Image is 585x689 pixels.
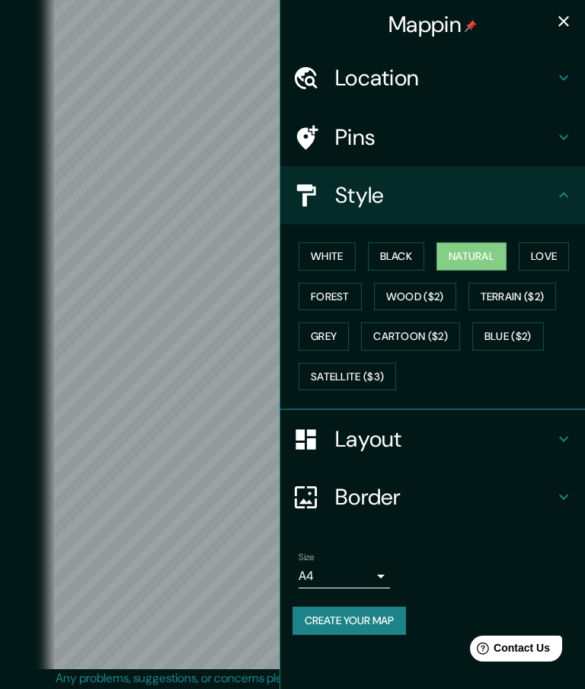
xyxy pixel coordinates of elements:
h4: Layout [335,425,555,453]
button: White [299,242,356,271]
button: Cartoon ($2) [361,322,460,351]
button: Create your map [292,607,406,635]
div: Pins [280,108,585,166]
div: Style [280,166,585,224]
iframe: Help widget launcher [449,630,568,672]
div: A4 [299,564,390,588]
div: Border [280,468,585,526]
button: Wood ($2) [374,283,456,311]
div: Location [280,49,585,107]
button: Love [519,242,569,271]
h4: Pins [335,123,555,151]
button: Terrain ($2) [468,283,557,311]
h4: Location [335,64,555,91]
button: Grey [299,322,349,351]
p: Any problems, suggestions, or concerns please email . [56,669,524,687]
button: Forest [299,283,362,311]
img: pin-icon.png [465,20,477,32]
button: Black [368,242,425,271]
label: Size [299,551,315,564]
button: Natural [436,242,507,271]
h4: Mappin [388,11,477,38]
h4: Style [335,181,555,209]
button: Blue ($2) [472,322,544,351]
button: Satellite ($3) [299,363,396,391]
div: Layout [280,410,585,468]
h4: Border [335,483,555,511]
